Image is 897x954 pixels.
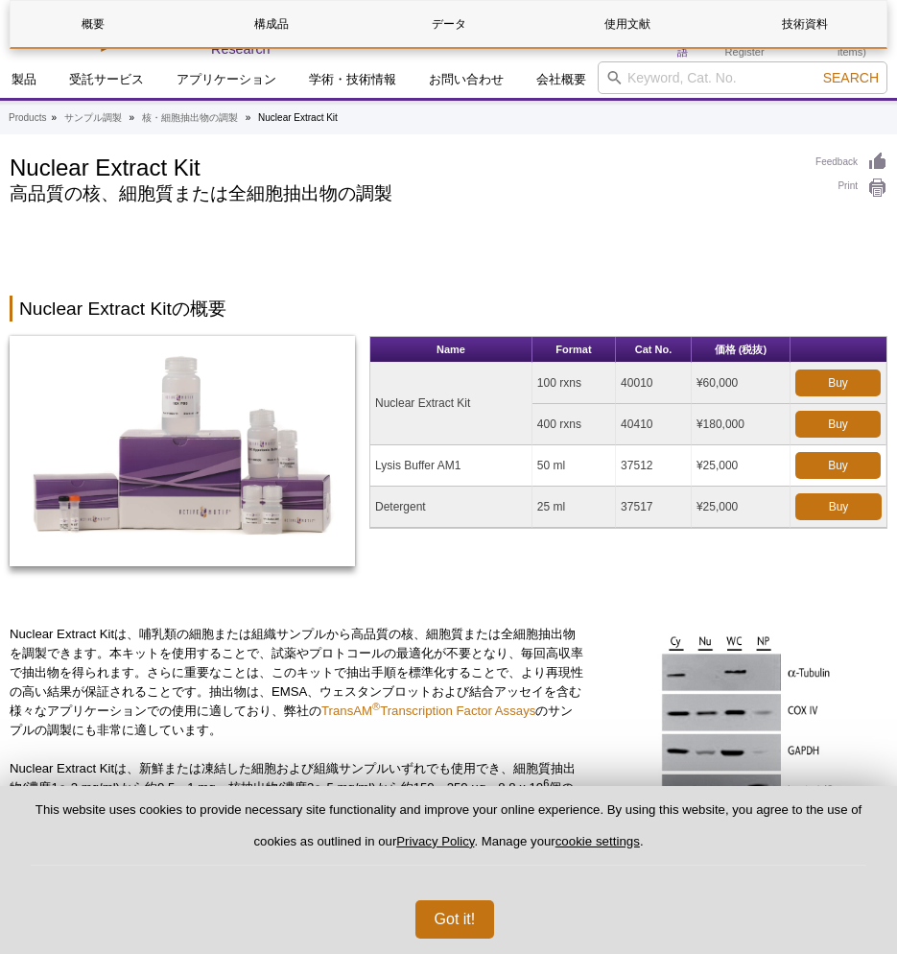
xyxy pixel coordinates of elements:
[64,109,122,127] a: サンプル調製
[692,363,791,404] td: ¥60,000
[532,487,616,528] td: 25 ml
[258,112,338,123] li: Nuclear Extract Kit
[525,61,598,98] a: 会社概要
[815,152,887,173] a: Feedback
[532,363,616,404] td: 100 rxns
[817,69,885,86] button: Search
[555,834,640,848] button: cookie settings
[10,625,585,740] p: Nuclear Extract Kitは、哺乳類の細胞または組織サンプルから高品質の核、細胞質または全細胞抽出物を調製できます。本キットを使用することで、試薬やプロトコールの最適化が不要となり、...
[795,452,881,479] a: Buy
[616,404,692,445] td: 40410
[10,185,796,203] h2: 高品質の核、細胞質または全細胞抽出物の調製
[616,337,692,363] th: Cat No.
[692,445,791,487] td: ¥25,000
[722,1,888,47] a: 技術資料
[58,61,155,98] a: 受託サービス
[396,834,474,848] a: Privacy Policy
[188,1,354,47] a: 構成品
[10,336,355,566] img: Nuclear Extract Kit
[165,61,288,98] a: アプリケーション
[321,704,535,718] a: TransAM®Transcription Factor Assays
[417,61,515,98] a: お問い合わせ
[297,61,408,98] a: 学術・技術情報
[692,404,791,445] td: ¥180,000
[246,112,251,123] li: »
[543,776,549,788] sup: 6
[795,493,882,520] a: Buy
[532,404,616,445] td: 400 rxns
[9,109,46,127] a: Products
[795,370,881,396] a: Buy
[142,109,238,127] a: 核・細胞抽出物の調製
[31,801,866,866] p: This website uses cookies to provide necessary site functionality and improve your online experie...
[598,61,887,94] input: Keyword, Cat. No.
[629,625,857,911] img: NEK Fractionation Western blots
[366,1,532,47] a: データ
[823,70,879,85] span: Search
[544,1,710,47] a: 使用文献
[532,337,616,363] th: Format
[370,337,532,363] th: Name
[795,411,881,438] a: Buy
[370,487,532,528] td: Detergent
[372,701,380,712] sup: ®
[532,445,616,487] td: 50 ml
[692,337,791,363] th: 価格 (税抜)
[415,900,495,939] button: Got it!
[11,1,177,47] a: 概要
[51,112,57,123] li: »
[10,759,585,855] p: Nuclear Extract Kitは、新鮮または凍結した細胞および組織サンプルいずれでも使用でき、細胞質抽出物(濃度1〜2 mg/ml)から約0.5～1 mg、核抽出物(濃度3〜5 mg/m...
[815,178,887,199] a: Print
[370,363,532,445] td: Nuclear Extract Kit
[616,445,692,487] td: 37512
[10,296,887,322] h2: Nuclear Extract Kitの概要
[370,445,532,487] td: Lysis Buffer AM1
[725,45,765,59] a: Register
[692,487,791,528] td: ¥25,000
[130,112,135,123] li: »
[616,487,692,528] td: 37517
[10,152,796,180] h1: Nuclear Extract Kit
[616,363,692,404] td: 40010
